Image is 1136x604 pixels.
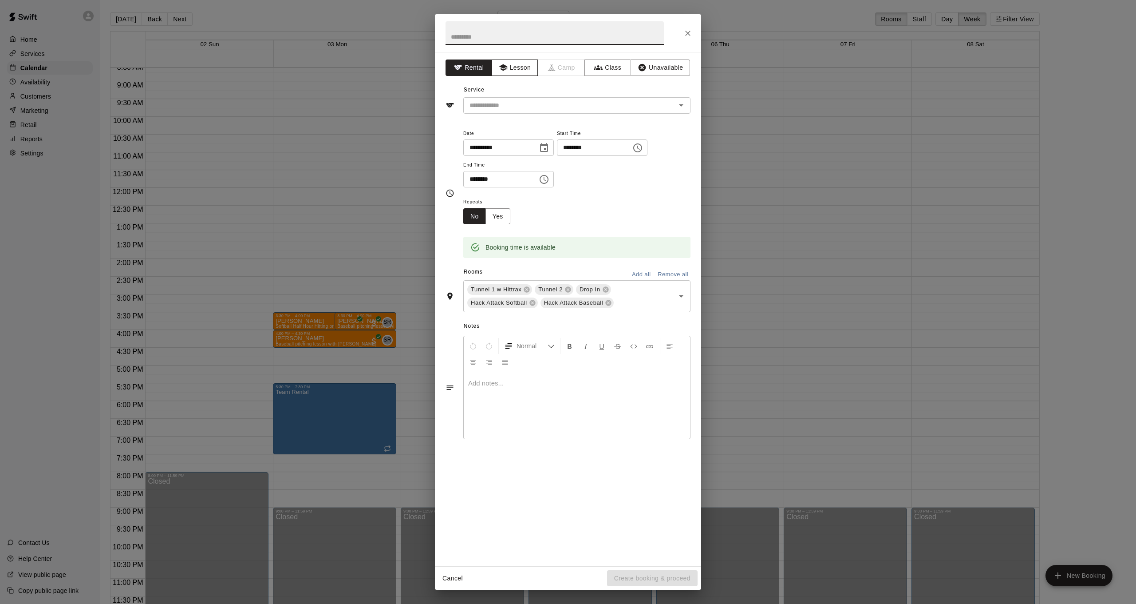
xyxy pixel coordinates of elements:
[467,284,532,295] div: Tunnel 1 w Hittrax
[535,139,553,157] button: Choose date, selected date is Nov 3, 2025
[465,338,481,354] button: Undo
[485,239,556,255] div: Booking time is available
[446,383,454,392] svg: Notes
[576,285,604,294] span: Drop In
[467,285,525,294] span: Tunnel 1 w Hittrax
[446,101,454,110] svg: Service
[680,25,696,41] button: Close
[438,570,467,587] button: Cancel
[631,60,690,76] button: Unavailable
[501,338,558,354] button: Formatting Options
[464,269,483,275] span: Rooms
[463,208,510,225] div: outlined button group
[675,290,687,302] button: Open
[535,285,566,294] span: Tunnel 2
[465,354,481,370] button: Center Align
[626,338,641,354] button: Insert Code
[464,87,485,93] span: Service
[481,354,497,370] button: Right Align
[557,128,647,140] span: Start Time
[578,338,593,354] button: Format Italics
[576,284,611,295] div: Drop In
[535,284,573,295] div: Tunnel 2
[464,319,690,334] span: Notes
[481,338,497,354] button: Redo
[627,268,655,282] button: Add all
[463,208,486,225] button: No
[538,60,585,76] span: Camps can only be created in the Services page
[642,338,657,354] button: Insert Link
[463,128,554,140] span: Date
[540,298,607,307] span: Hack Attack Baseball
[610,338,625,354] button: Format Strikethrough
[485,208,510,225] button: Yes
[584,60,631,76] button: Class
[540,298,614,308] div: Hack Attack Baseball
[467,298,538,308] div: Hack Attack Softball
[497,354,513,370] button: Justify Align
[446,189,454,198] svg: Timing
[463,196,517,208] span: Repeats
[446,60,492,76] button: Rental
[463,159,554,171] span: End Time
[629,139,647,157] button: Choose time, selected time is 5:00 PM
[535,171,553,188] button: Choose time, selected time is 5:30 PM
[517,342,548,350] span: Normal
[594,338,609,354] button: Format Underline
[446,292,454,301] svg: Rooms
[662,338,677,354] button: Left Align
[655,268,690,282] button: Remove all
[492,60,538,76] button: Lesson
[562,338,577,354] button: Format Bold
[675,99,687,111] button: Open
[467,298,531,307] span: Hack Attack Softball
